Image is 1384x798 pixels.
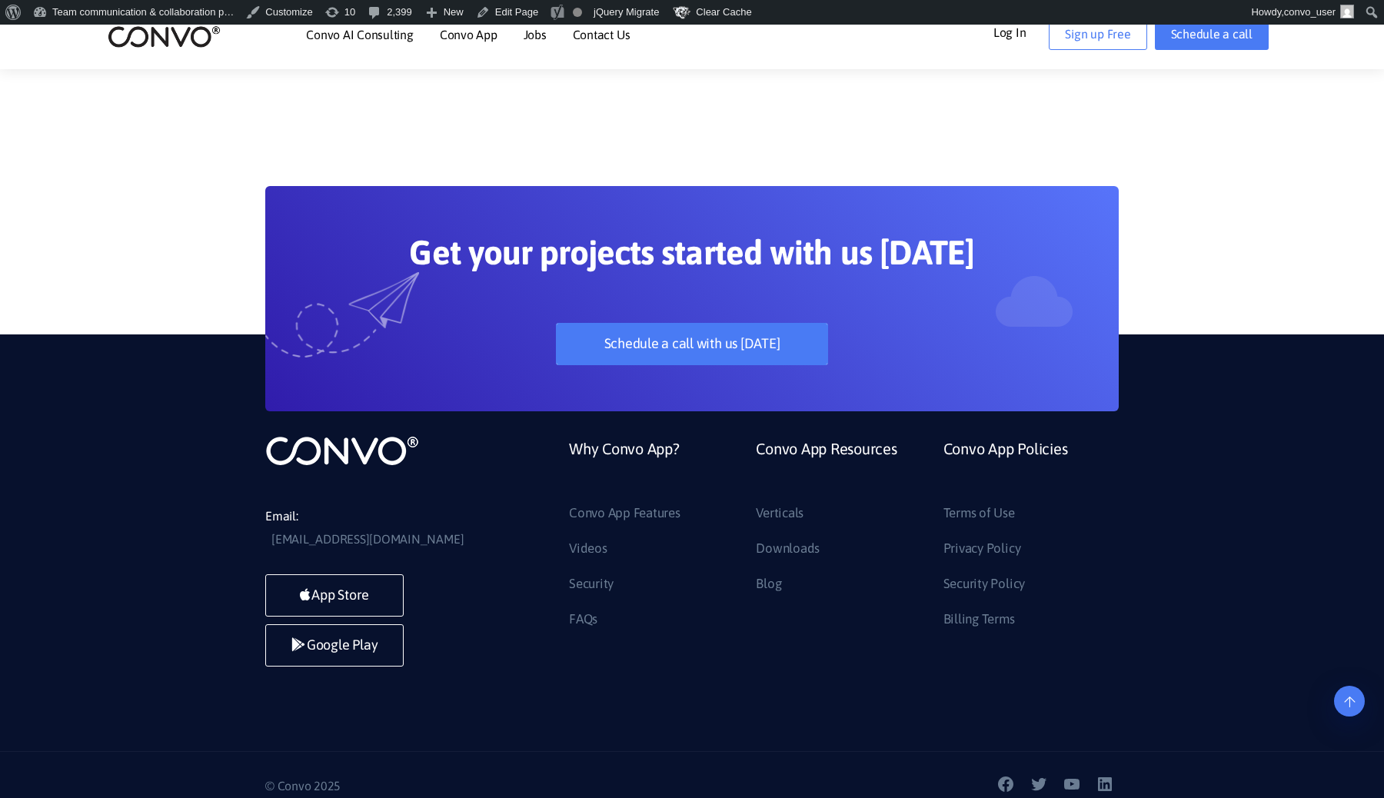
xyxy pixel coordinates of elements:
[756,501,803,526] a: Verticals
[557,434,1119,642] div: Footer
[1049,19,1146,50] a: Sign up Free
[943,501,1015,526] a: Terms of Use
[556,323,827,365] a: Schedule a call with us [DATE]
[943,434,1068,501] a: Convo App Policies
[265,574,404,617] a: App Store
[569,537,607,561] a: Videos
[1284,6,1336,18] span: convo_user
[943,537,1021,561] a: Privacy Policy
[569,501,680,526] a: Convo App Features
[569,607,597,632] a: FAQs
[265,775,680,798] p: © Convo 2025
[271,528,464,551] a: [EMAIL_ADDRESS][DOMAIN_NAME]
[569,434,680,501] a: Why Convo App?
[993,19,1050,44] a: Log In
[573,28,630,41] a: Contact Us
[524,28,547,41] a: Jobs
[265,624,404,667] a: Google Play
[108,25,221,48] img: logo_2.png
[306,28,413,41] a: Convo AI Consulting
[1155,19,1269,50] a: Schedule a call
[265,434,419,467] img: logo_not_found
[943,572,1025,597] a: Security Policy
[756,434,897,501] a: Convo App Resources
[569,572,614,597] a: Security
[440,28,497,41] a: Convo App
[943,607,1015,632] a: Billing Terms
[756,537,820,561] a: Downloads
[338,232,1046,284] h2: Get your projects started with us [DATE]
[756,572,781,597] a: Blog
[265,505,496,551] li: Email:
